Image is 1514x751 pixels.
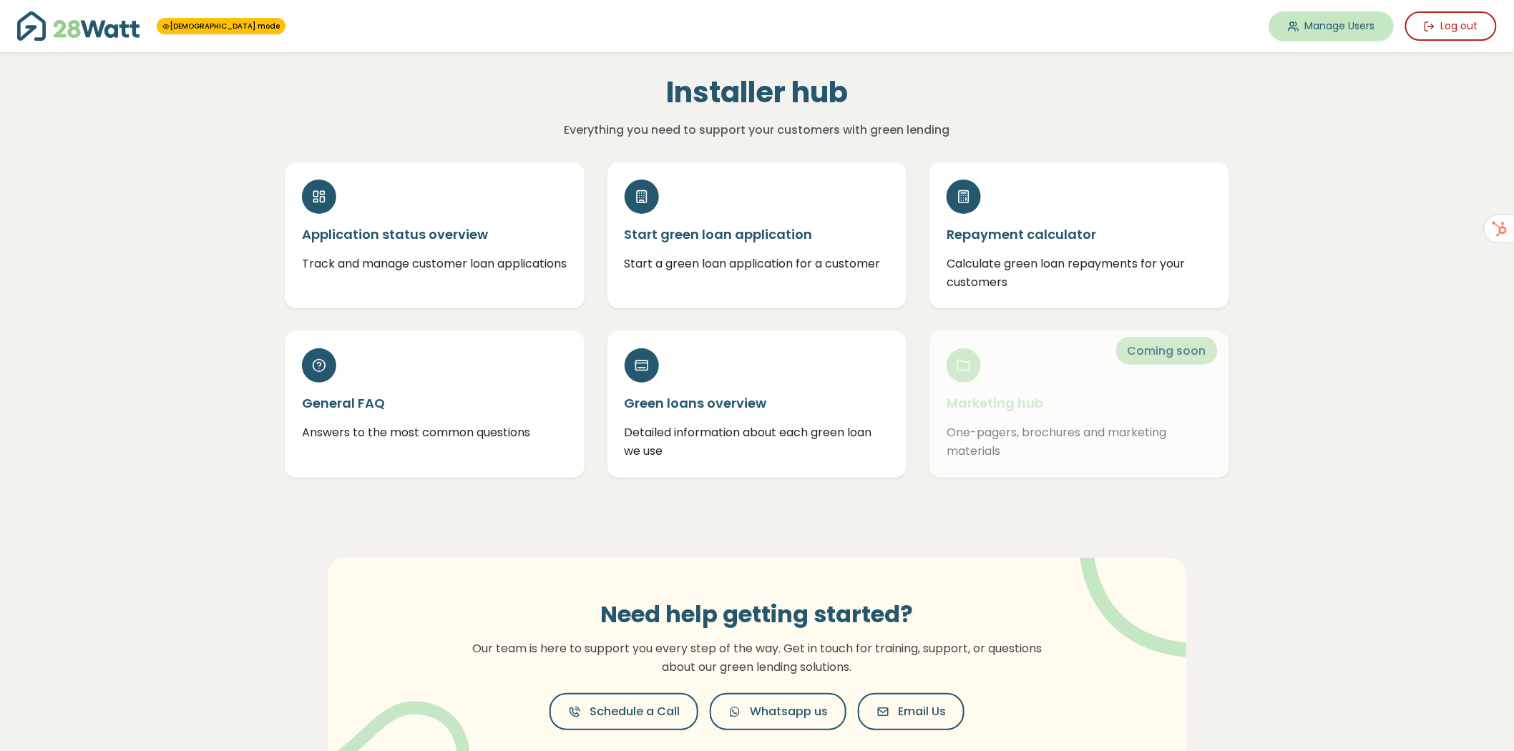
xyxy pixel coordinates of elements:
h3: Need help getting started? [464,601,1050,628]
p: One-pagers, brochures and marketing materials [947,423,1212,460]
span: Coming soon [1116,337,1218,365]
h1: Installer hub [446,75,1068,109]
h5: General FAQ [302,394,567,412]
button: Email Us [858,693,964,730]
p: Our team is here to support you every step of the way. Get in touch for training, support, or que... [464,639,1050,676]
a: [DEMOGRAPHIC_DATA] mode [162,21,280,31]
a: Manage Users [1269,11,1394,41]
p: Detailed information about each green loan we use [625,423,890,460]
span: Whatsapp us [750,703,828,720]
button: Log out [1405,11,1497,41]
h5: Marketing hub [947,394,1212,412]
h5: Start green loan application [625,225,890,243]
p: Track and manage customer loan applications [302,255,567,273]
p: Everything you need to support your customers with green lending [446,121,1068,139]
span: Schedule a Call [590,703,680,720]
img: 28Watt [17,11,140,41]
span: You're in 28Watt mode - full access to all features! [157,18,285,34]
img: vector [1042,519,1229,658]
h5: Repayment calculator [947,225,1212,243]
button: Schedule a Call [550,693,698,730]
p: Calculate green loan repayments for your customers [947,255,1212,291]
h5: Application status overview [302,225,567,243]
p: Start a green loan application for a customer [625,255,890,273]
button: Whatsapp us [710,693,846,730]
p: Answers to the most common questions [302,423,567,442]
h5: Green loans overview [625,394,890,412]
span: Email Us [898,703,946,720]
